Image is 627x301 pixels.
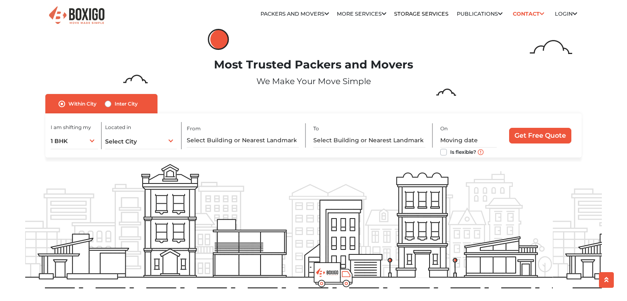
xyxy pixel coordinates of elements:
img: move_date_info [478,149,484,155]
label: From [187,125,201,132]
a: Storage Services [394,11,449,17]
input: Moving date [440,133,497,148]
label: I am shifting my [51,124,91,131]
p: We Make Your Move Simple [25,75,602,87]
input: Select Building or Nearest Landmark [187,133,299,148]
label: To [313,125,319,132]
a: Publications [457,11,503,17]
label: On [440,125,448,132]
a: More services [337,11,386,17]
span: Select City [105,138,137,145]
img: boxigo_prackers_and_movers_truck [314,262,353,287]
a: Contact [510,7,547,20]
a: Login [555,11,577,17]
span: 1 BHK [51,137,68,145]
img: Boxigo [48,5,106,26]
button: scroll up [599,272,614,288]
label: Inter City [115,99,138,109]
label: Within City [68,99,96,109]
label: Located in [105,124,131,131]
h1: Most Trusted Packers and Movers [25,58,602,72]
input: Get Free Quote [509,128,571,143]
label: Is flexible? [450,147,476,156]
a: Packers and Movers [261,11,329,17]
input: Select Building or Nearest Landmark [313,133,425,148]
